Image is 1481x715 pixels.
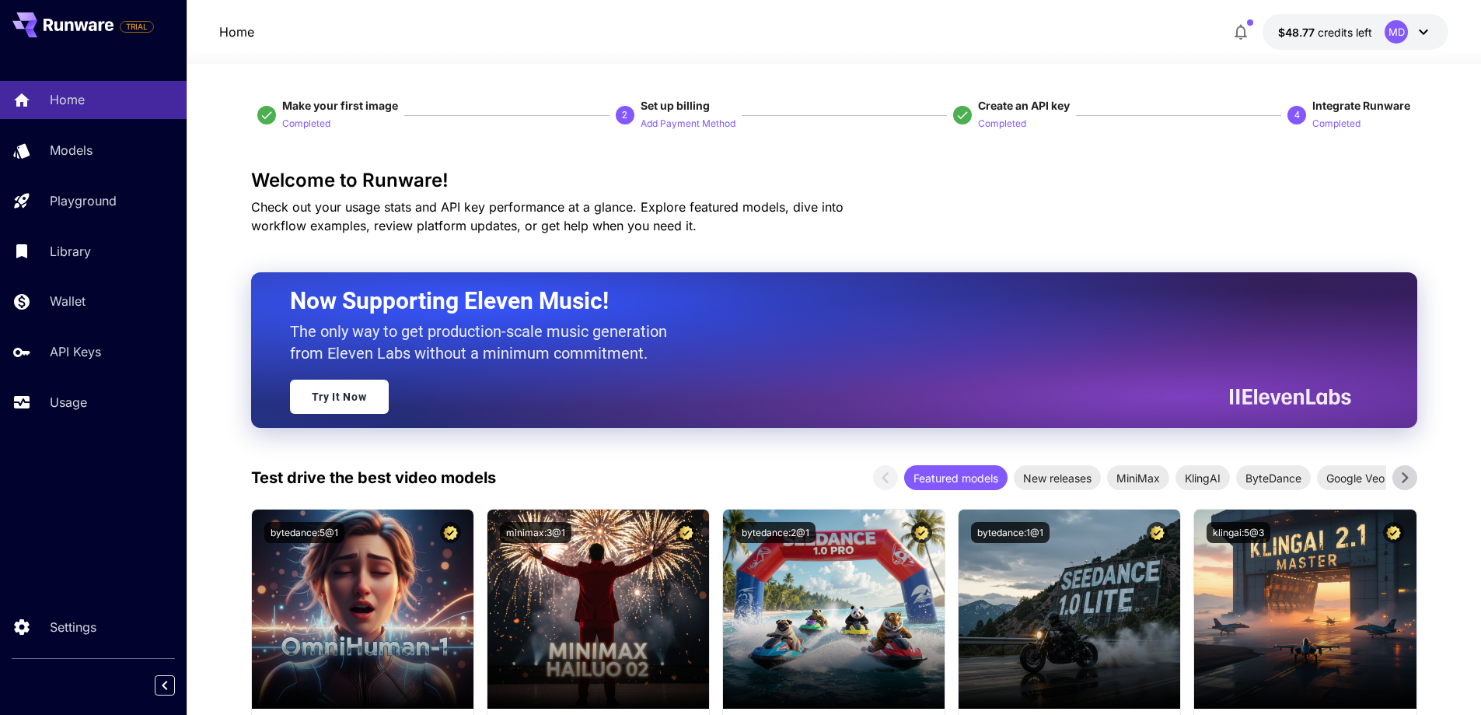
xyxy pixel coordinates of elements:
span: $48.77 [1278,26,1318,39]
p: Wallet [50,292,86,310]
span: ByteDance [1236,470,1311,486]
div: Google Veo [1317,465,1394,490]
button: Certified Model – Vetted for best performance and includes a commercial license. [911,522,932,543]
p: Completed [282,117,330,131]
span: KlingAI [1175,470,1230,486]
button: minimax:3@1 [500,522,571,543]
button: Completed [978,114,1026,132]
img: alt [252,510,473,709]
p: Completed [1312,117,1360,131]
div: KlingAI [1175,465,1230,490]
span: Create an API key [978,99,1070,112]
img: alt [723,510,945,709]
nav: breadcrumb [219,23,254,41]
p: API Keys [50,342,101,361]
p: Usage [50,393,87,412]
p: Playground [50,191,117,210]
span: Set up billing [641,99,710,112]
button: Collapse sidebar [155,675,175,696]
button: Add Payment Method [641,114,735,132]
a: Home [219,23,254,41]
button: $48.7727MD [1263,14,1448,50]
span: credits left [1318,26,1372,39]
button: Certified Model – Vetted for best performance and includes a commercial license. [676,522,697,543]
p: Home [50,90,85,109]
button: Completed [282,114,330,132]
span: Featured models [904,470,1008,486]
span: Add your payment card to enable full platform functionality. [120,17,154,36]
div: MD [1385,20,1408,44]
span: Google Veo [1317,470,1394,486]
button: Certified Model – Vetted for best performance and includes a commercial license. [1147,522,1168,543]
p: Settings [50,618,96,636]
div: Featured models [904,465,1008,490]
span: New releases [1014,470,1101,486]
span: Check out your usage stats and API key performance at a glance. Explore featured models, dive int... [251,199,844,233]
p: Add Payment Method [641,117,735,131]
p: Library [50,242,91,261]
button: klingai:5@3 [1207,522,1270,543]
a: Try It Now [290,380,389,414]
p: The only way to get production-scale music generation from Eleven Labs without a minimum commitment. [290,321,679,364]
button: bytedance:1@1 [971,522,1050,543]
button: Certified Model – Vetted for best performance and includes a commercial license. [1383,522,1404,543]
div: Collapse sidebar [166,671,187,699]
div: ByteDance [1236,465,1311,490]
p: Completed [978,117,1026,131]
img: alt [959,510,1180,709]
span: Make your first image [282,99,398,112]
span: MiniMax [1107,470,1169,486]
p: Test drive the best video models [251,466,496,489]
span: TRIAL [121,21,153,33]
h3: Welcome to Runware! [251,170,1417,191]
h2: Now Supporting Eleven Music! [290,286,1340,316]
button: Certified Model – Vetted for best performance and includes a commercial license. [440,522,461,543]
div: $48.7727 [1278,24,1372,40]
div: MiniMax [1107,465,1169,490]
p: 4 [1294,108,1300,122]
div: New releases [1014,465,1101,490]
img: alt [1194,510,1416,709]
button: bytedance:2@1 [735,522,816,543]
p: Models [50,141,93,159]
span: Integrate Runware [1312,99,1410,112]
img: alt [487,510,709,709]
button: bytedance:5@1 [264,522,344,543]
p: 2 [622,108,627,122]
button: Completed [1312,114,1360,132]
